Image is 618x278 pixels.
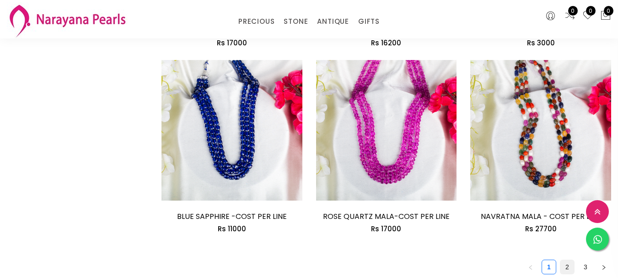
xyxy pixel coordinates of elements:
span: Rs 11000 [218,224,246,234]
span: left [528,265,533,270]
a: 0 [582,10,593,22]
a: 1 [542,260,556,274]
a: GIFTS [358,15,380,28]
a: ROSE QUARTZ MALA-COST PER LINE [323,211,450,222]
button: right [597,260,611,274]
button: 0 [600,10,611,22]
li: Previous Page [523,260,538,274]
a: 2 [560,260,574,274]
span: 0 [604,6,613,16]
a: 3 [579,260,592,274]
a: PRECIOUS [238,15,274,28]
button: left [523,260,538,274]
span: Rs 3000 [527,38,555,48]
span: Rs 17000 [371,224,401,234]
span: Rs 27700 [525,224,557,234]
li: 3 [578,260,593,274]
a: NAVRATNA MALA - COST PER LINE [481,211,601,222]
span: right [601,265,607,270]
a: ANTIQUE [317,15,349,28]
li: Next Page [597,260,611,274]
a: STONE [284,15,308,28]
a: 0 [564,10,575,22]
span: 0 [586,6,596,16]
span: Rs 16200 [371,38,401,48]
span: 0 [568,6,578,16]
li: 1 [542,260,556,274]
li: 2 [560,260,575,274]
a: BLUE SAPPHIRE -COST PER LINE [177,211,287,222]
span: Rs 17000 [217,38,247,48]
